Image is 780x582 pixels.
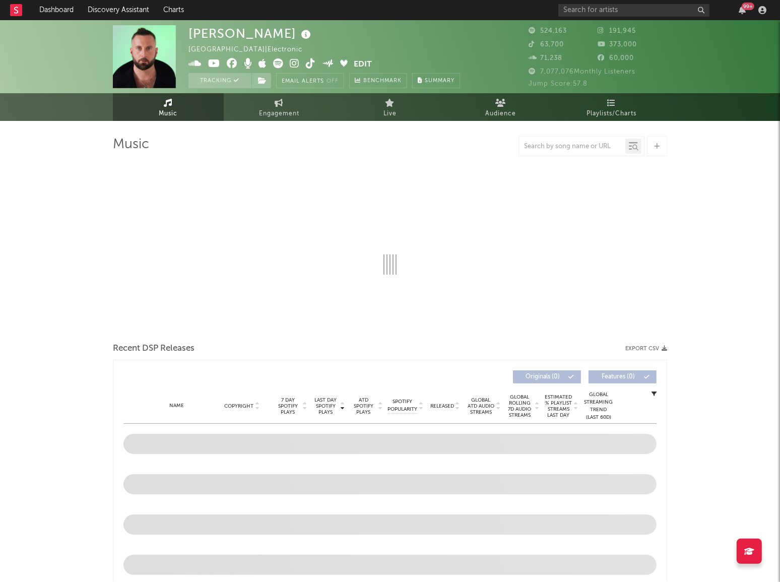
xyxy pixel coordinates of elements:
[388,398,418,413] span: Spotify Popularity
[598,55,634,61] span: 60,000
[224,93,335,121] a: Engagement
[327,79,339,84] em: Off
[354,58,372,71] button: Edit
[224,403,253,409] span: Copyright
[529,55,562,61] span: 71,238
[349,73,407,88] a: Benchmark
[188,25,313,42] div: [PERSON_NAME]
[583,391,614,421] div: Global Streaming Trend (Last 60D)
[486,108,516,120] span: Audience
[589,370,657,383] button: Features(0)
[529,28,567,34] span: 524,163
[144,402,210,410] div: Name
[335,93,445,121] a: Live
[556,93,667,121] a: Playlists/Charts
[188,73,251,88] button: Tracking
[412,73,460,88] button: Summary
[519,143,625,151] input: Search by song name or URL
[598,41,637,48] span: 373,000
[506,394,534,418] span: Global Rolling 7D Audio Streams
[545,394,572,418] span: Estimated % Playlist Streams Last Day
[742,3,754,10] div: 99 +
[363,75,402,87] span: Benchmark
[519,374,566,380] span: Originals ( 0 )
[275,397,301,415] span: 7 Day Spotify Plays
[383,108,397,120] span: Live
[113,343,194,355] span: Recent DSP Releases
[188,44,314,56] div: [GEOGRAPHIC_DATA] | Electronic
[159,108,178,120] span: Music
[259,108,299,120] span: Engagement
[529,81,588,87] span: Jump Score: 57.8
[445,93,556,121] a: Audience
[430,403,454,409] span: Released
[598,28,636,34] span: 191,945
[625,346,667,352] button: Export CSV
[467,397,495,415] span: Global ATD Audio Streams
[513,370,581,383] button: Originals(0)
[529,41,564,48] span: 63,700
[276,73,344,88] button: Email AlertsOff
[113,93,224,121] a: Music
[595,374,641,380] span: Features ( 0 )
[312,397,339,415] span: Last Day Spotify Plays
[739,6,746,14] button: 99+
[350,397,377,415] span: ATD Spotify Plays
[587,108,637,120] span: Playlists/Charts
[425,78,454,84] span: Summary
[529,69,635,75] span: 7,077,076 Monthly Listeners
[558,4,709,17] input: Search for artists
